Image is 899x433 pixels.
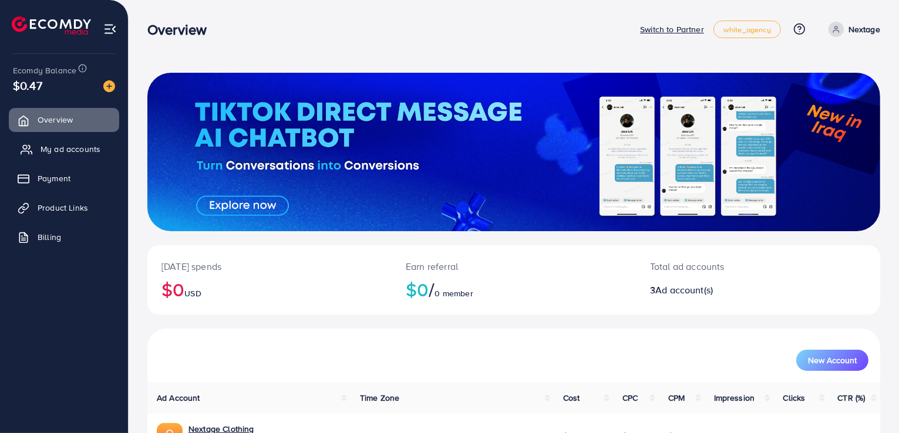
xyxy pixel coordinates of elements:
a: Product Links [9,196,119,219]
a: Billing [9,225,119,249]
span: CTR (%) [838,392,866,404]
span: My ad accounts [41,143,100,155]
p: Switch to Partner [640,22,704,36]
span: 0 member [435,287,473,299]
span: Payment [38,172,70,184]
h2: $0 [406,278,622,300]
span: New Account [808,356,857,364]
img: menu [103,22,117,36]
p: Total ad accounts [650,259,805,273]
iframe: Chat [849,380,890,424]
span: Time Zone [360,392,399,404]
button: New Account [796,350,868,371]
span: Clicks [783,392,806,404]
span: Ecomdy Balance [13,65,76,76]
img: logo [12,16,91,35]
span: $0.47 [13,77,42,94]
a: Nextage [824,22,880,37]
span: Ad Account [157,392,200,404]
span: Overview [38,114,73,126]
p: Nextage [849,22,880,36]
h2: $0 [161,278,378,300]
p: Earn referral [406,259,622,273]
p: [DATE] spends [161,259,378,273]
span: Product Links [38,202,88,214]
span: Billing [38,231,61,243]
a: white_agency [713,21,781,38]
a: My ad accounts [9,137,119,161]
h3: Overview [147,21,216,38]
span: CPM [668,392,685,404]
span: USD [184,287,201,299]
h2: 3 [650,285,805,296]
span: Ad account(s) [655,283,713,296]
span: CPC [622,392,638,404]
a: Payment [9,167,119,190]
span: Impression [714,392,755,404]
span: Cost [563,392,580,404]
span: white_agency [723,26,771,33]
img: image [103,80,115,92]
a: Overview [9,108,119,131]
span: / [429,276,435,303]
